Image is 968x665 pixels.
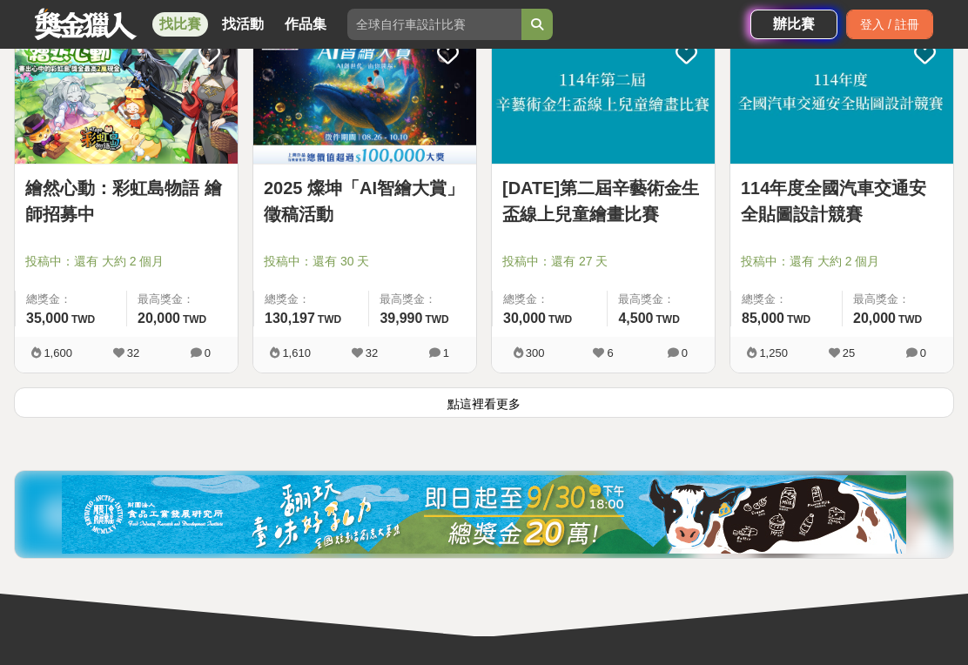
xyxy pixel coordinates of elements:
a: Cover Image [730,26,953,165]
span: 總獎金： [26,291,116,308]
span: 最高獎金： [853,291,943,308]
span: 39,990 [380,311,422,326]
span: TWD [71,313,95,326]
span: 30,000 [503,311,546,326]
span: 0 [920,346,926,359]
span: 32 [127,346,139,359]
a: 辦比賽 [750,10,837,39]
span: TWD [656,313,680,326]
span: 1,610 [282,346,311,359]
a: Cover Image [253,26,476,165]
span: TWD [425,313,448,326]
span: 投稿中：還有 27 天 [502,252,704,271]
span: 20,000 [138,311,180,326]
span: 總獎金： [742,291,831,308]
span: 130,197 [265,311,315,326]
span: TWD [898,313,922,326]
span: 35,000 [26,311,69,326]
span: 6 [607,346,613,359]
span: 總獎金： [503,291,596,308]
span: 投稿中：還有 30 天 [264,252,466,271]
span: TWD [787,313,810,326]
a: Cover Image [492,26,715,165]
a: 找活動 [215,12,271,37]
span: 25 [843,346,855,359]
span: 總獎金： [265,291,358,308]
span: 最高獎金： [380,291,466,308]
span: 0 [205,346,211,359]
img: Cover Image [15,26,238,164]
span: 投稿中：還有 大約 2 個月 [741,252,943,271]
span: 投稿中：還有 大約 2 個月 [25,252,227,271]
span: TWD [318,313,341,326]
img: Cover Image [492,26,715,164]
span: 最高獎金： [138,291,227,308]
span: 1 [443,346,449,359]
a: 找比賽 [152,12,208,37]
span: 0 [682,346,688,359]
span: 最高獎金： [618,291,704,308]
span: 1,600 [44,346,72,359]
img: 0721bdb2-86f1-4b3e-8aa4-d67e5439bccf.jpg [62,475,906,554]
span: 85,000 [742,311,784,326]
a: Cover Image [15,26,238,165]
img: Cover Image [253,26,476,164]
span: TWD [548,313,572,326]
span: 300 [526,346,545,359]
a: 114年度全國汽車交通安全貼圖設計競賽 [741,175,943,227]
a: 作品集 [278,12,333,37]
button: 點這裡看更多 [14,387,954,418]
a: 2025 燦坤「AI智繪大賞」徵稿活動 [264,175,466,227]
input: 全球自行車設計比賽 [347,9,521,40]
div: 登入 / 註冊 [846,10,933,39]
img: Cover Image [730,26,953,164]
a: 繪然心動：彩虹島物語 繪師招募中 [25,175,227,227]
span: 32 [366,346,378,359]
a: [DATE]第二屆辛藝術金生盃線上兒童繪畫比賽 [502,175,704,227]
span: 4,500 [618,311,653,326]
span: 20,000 [853,311,896,326]
span: 1,250 [759,346,788,359]
span: TWD [183,313,206,326]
